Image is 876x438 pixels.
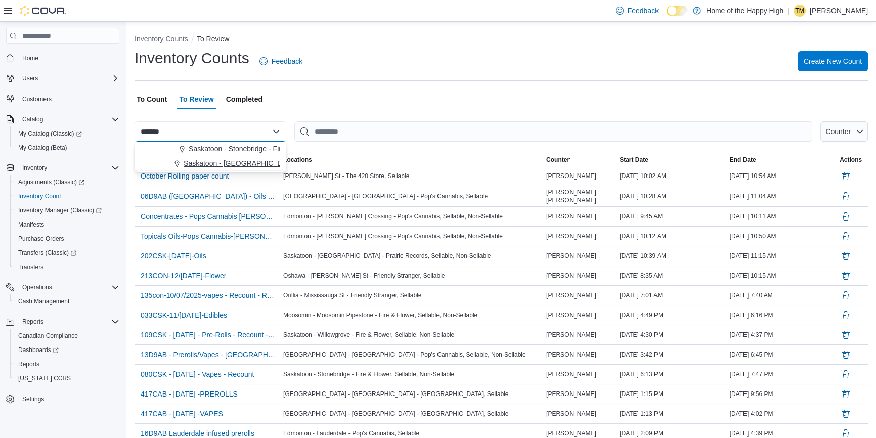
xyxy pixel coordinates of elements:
[14,204,106,216] a: Inventory Manager (Classic)
[14,344,119,356] span: Dashboards
[840,368,852,380] button: Delete
[14,261,119,273] span: Transfers
[281,388,544,400] div: [GEOGRAPHIC_DATA] - [GEOGRAPHIC_DATA] - [GEOGRAPHIC_DATA], Sellable
[281,368,544,380] div: Saskatoon - Stonebridge - Fire & Flower, Sellable, Non-Sellable
[618,309,728,321] div: [DATE] 4:49 PM
[2,71,123,85] button: Users
[14,204,119,216] span: Inventory Manager (Classic)
[728,309,838,321] div: [DATE] 6:16 PM
[546,351,596,359] span: [PERSON_NAME]
[10,189,123,203] button: Inventory Count
[618,270,728,282] div: [DATE] 8:35 AM
[14,233,119,245] span: Purchase Orders
[10,175,123,189] a: Adjustments (Classic)
[141,271,226,281] span: 213CON-12/[DATE]-Flower
[18,346,59,354] span: Dashboards
[14,142,71,154] a: My Catalog (Beta)
[137,367,258,382] button: 080CSK - [DATE] - Vapes - Recount
[728,408,838,420] div: [DATE] 4:02 PM
[728,289,838,301] div: [DATE] 7:40 AM
[189,144,315,154] span: Saskatoon - Stonebridge - Fire & Flower
[18,332,78,340] span: Canadian Compliance
[728,230,838,242] div: [DATE] 10:50 AM
[618,329,728,341] div: [DATE] 4:30 PM
[135,156,286,171] button: Saskatoon - [GEOGRAPHIC_DATA] - Prairie Records
[728,329,838,341] div: [DATE] 4:37 PM
[137,406,227,421] button: 417CAB - [DATE] -VAPES
[18,316,48,328] button: Reports
[810,5,868,17] p: [PERSON_NAME]
[18,162,51,174] button: Inventory
[14,142,119,154] span: My Catalog (Beta)
[137,168,233,184] button: October Rolling paper count
[281,210,544,223] div: Edmonton - [PERSON_NAME] Crossing - Pop's Cannabis, Sellable, Non-Sellable
[728,210,838,223] div: [DATE] 10:11 AM
[618,154,728,166] button: Start Date
[179,89,213,109] span: To Review
[618,230,728,242] div: [DATE] 10:12 AM
[22,54,38,62] span: Home
[804,56,862,66] span: Create New Count
[18,281,56,293] button: Operations
[820,121,868,142] button: Counter
[281,348,544,361] div: [GEOGRAPHIC_DATA] - [GEOGRAPHIC_DATA] - Pop's Cannabis, Sellable, Non-Sellable
[10,260,123,274] button: Transfers
[840,270,852,282] button: Delete
[255,51,306,71] a: Feedback
[14,330,82,342] a: Canadian Compliance
[6,46,119,432] nav: Complex example
[546,232,596,240] span: [PERSON_NAME]
[18,392,119,405] span: Settings
[10,232,123,246] button: Purchase Orders
[667,6,688,16] input: Dark Mode
[137,89,167,109] span: To Count
[840,156,862,164] span: Actions
[840,289,852,301] button: Delete
[546,272,596,280] span: [PERSON_NAME]
[840,388,852,400] button: Delete
[14,127,119,140] span: My Catalog (Classic)
[281,270,544,282] div: Oshawa - [PERSON_NAME] St - Friendly Stranger, Sellable
[18,113,47,125] button: Catalog
[546,331,596,339] span: [PERSON_NAME]
[14,295,73,308] a: Cash Management
[22,74,38,82] span: Users
[18,192,61,200] span: Inventory Count
[135,142,286,156] button: Saskatoon - Stonebridge - Fire & Flower
[18,178,84,186] span: Adjustments (Classic)
[22,283,52,291] span: Operations
[18,263,43,271] span: Transfers
[840,309,852,321] button: Delete
[798,51,868,71] button: Create New Count
[197,35,230,43] button: To Review
[281,408,544,420] div: [GEOGRAPHIC_DATA] - [GEOGRAPHIC_DATA] - [GEOGRAPHIC_DATA], Sellable
[281,230,544,242] div: Edmonton - [PERSON_NAME] Crossing - Pop's Cannabis, Sellable, Non-Sellable
[544,154,618,166] button: Counter
[18,93,56,105] a: Customers
[18,235,64,243] span: Purchase Orders
[546,212,596,221] span: [PERSON_NAME]
[14,372,119,384] span: Washington CCRS
[281,250,544,262] div: Saskatoon - [GEOGRAPHIC_DATA] - Prairie Records, Sellable, Non-Sellable
[135,35,188,43] button: Inventory Counts
[618,289,728,301] div: [DATE] 7:01 AM
[628,6,659,16] span: Feedback
[294,121,812,142] input: This is a search bar. After typing your query, hit enter to filter the results lower in the page.
[546,156,570,164] span: Counter
[618,210,728,223] div: [DATE] 9:45 AM
[14,247,80,259] a: Transfers (Classic)
[141,409,223,419] span: 417CAB - [DATE] -VAPES
[840,230,852,242] button: Delete
[787,5,790,17] p: |
[141,251,206,261] span: 202CSK-[DATE]-Oils
[546,410,596,418] span: [PERSON_NAME]
[137,308,231,323] button: 033CSK-11/[DATE]-Edibles
[137,248,210,264] button: 202CSK-[DATE]-Oils
[141,369,254,379] span: 080CSK - [DATE] - Vapes - Recount
[611,1,663,21] a: Feedback
[546,429,596,437] span: [PERSON_NAME]
[546,291,596,299] span: [PERSON_NAME]
[728,154,838,166] button: End Date
[840,408,852,420] button: Delete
